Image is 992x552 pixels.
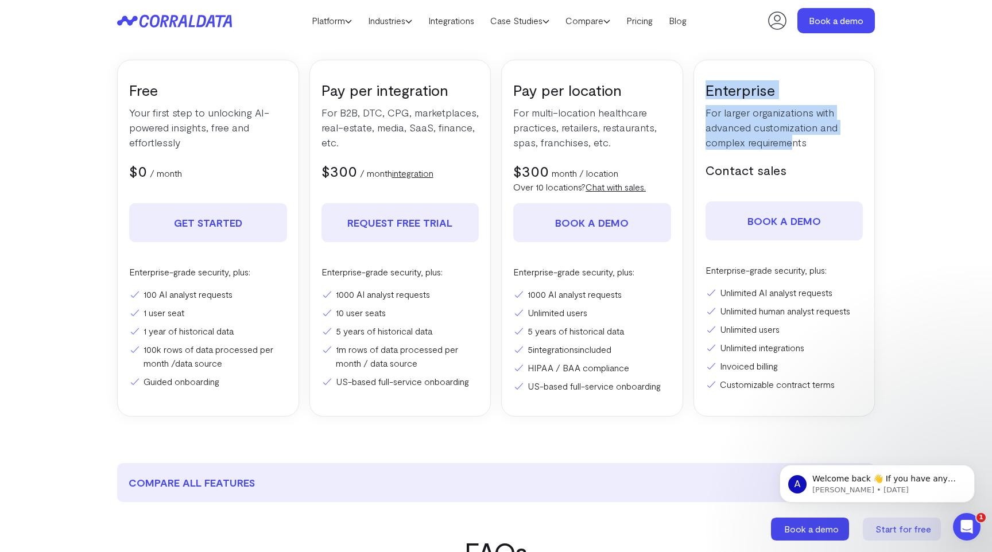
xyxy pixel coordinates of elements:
[513,379,671,393] li: US-based full-service onboarding
[557,12,618,29] a: Compare
[661,12,695,29] a: Blog
[321,287,479,301] li: 1000 AI analyst requests
[321,306,479,320] li: 10 user seats
[513,306,671,320] li: Unlimited users
[706,359,863,373] li: Invoiced billing
[321,375,479,388] li: US-based full-service onboarding
[175,357,222,368] a: data source
[129,324,287,338] li: 1 year of historical data
[863,518,943,541] a: Start for free
[586,181,646,192] a: Chat with sales.
[321,265,479,279] p: Enterprise-grade security, plus:
[875,523,931,534] span: Start for free
[513,162,549,180] span: $300
[304,12,360,29] a: Platform
[706,105,863,150] p: For larger organizations with advanced customization and complex requirements
[533,344,578,355] a: integrations
[552,166,618,180] p: month / location
[321,203,479,242] a: REQUEST FREE TRIAL
[618,12,661,29] a: Pricing
[513,343,671,356] li: 5 included
[129,287,287,301] li: 100 AI analyst requests
[706,286,863,300] li: Unlimited AI analyst requests
[321,343,479,370] li: 1m rows of data processed per month / data source
[321,105,479,150] p: For B2B, DTC, CPG, marketplaces, real-estate, media, SaaS, finance, etc.
[706,378,863,391] li: Customizable contract terms
[150,166,182,180] p: / month
[420,12,482,29] a: Integrations
[360,12,420,29] a: Industries
[129,203,287,242] a: Get Started
[392,168,433,178] a: integration
[129,265,287,279] p: Enterprise-grade security, plus:
[129,105,287,150] p: Your first step to unlocking AI-powered insights, free and effortlessly
[321,80,479,99] h3: Pay per integration
[513,324,671,338] li: 5 years of historical data
[706,201,863,240] a: Book a demo
[129,343,287,370] li: 100k rows of data processed per month /
[797,8,875,33] a: Book a demo
[129,80,287,99] h3: Free
[784,523,839,534] span: Book a demo
[129,375,287,388] li: Guided onboarding
[513,105,671,150] p: For multi-location healthcare practices, retailers, restaurants, spas, franchises, etc.
[321,162,357,180] span: $300
[513,265,671,279] p: Enterprise-grade security, plus:
[706,161,863,178] h5: Contact sales
[360,166,433,180] p: / month
[117,463,875,502] button: compare all features
[129,306,287,320] li: 1 user seat
[513,203,671,242] a: Book a demo
[513,80,671,99] h3: Pay per location
[482,12,557,29] a: Case Studies
[321,324,479,338] li: 5 years of historical data
[706,80,863,99] h3: Enterprise
[706,322,863,336] li: Unlimited users
[953,513,981,541] iframe: Intercom live chat
[129,162,147,180] span: $0
[706,304,863,318] li: Unlimited human analyst requests
[513,287,671,301] li: 1000 AI analyst requests
[513,180,671,194] p: Over 10 locations?
[706,341,863,355] li: Unlimited integrations
[976,513,986,522] span: 1
[513,361,671,375] li: HIPAA / BAA compliance
[706,263,863,277] p: Enterprise-grade security, plus:
[762,441,992,521] iframe: Intercom notifications message
[771,518,851,541] a: Book a demo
